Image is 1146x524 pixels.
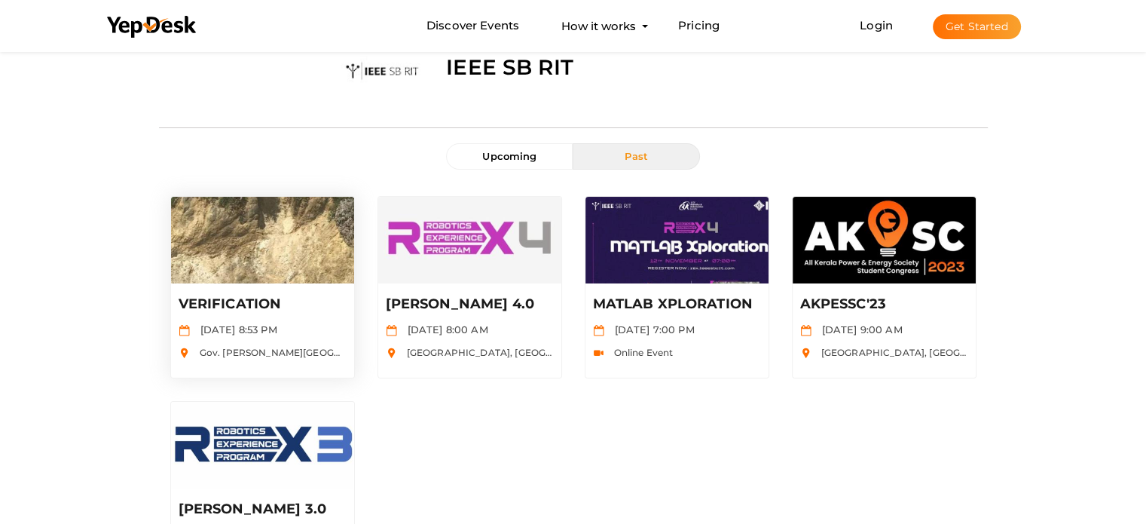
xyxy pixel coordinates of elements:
[179,295,347,314] p: VERIFICATION
[192,347,732,358] span: Gov. [PERSON_NAME][GEOGRAPHIC_DATA], [GEOGRAPHIC_DATA], [GEOGRAPHIC_DATA], [GEOGRAPHIC_DATA]
[341,29,423,112] img: ACg8ocLqu5jM_oAeKNg0It_CuzWY7FqhiTBdQx-M6CjW58AJd_s4904=s100
[607,347,674,358] span: Online Event
[179,500,347,519] p: [PERSON_NAME] 3.0
[800,325,811,336] img: calendar.svg
[607,323,695,336] span: [DATE] 7:00 PM
[557,12,640,40] button: How it works
[426,12,519,40] a: Discover Events
[179,348,190,359] img: location.svg
[573,143,699,170] button: Past
[378,197,561,283] img: HWLCBWFO_small.jpeg
[386,295,554,314] p: [PERSON_NAME] 4.0
[800,348,811,359] img: location.svg
[399,347,835,358] span: [GEOGRAPHIC_DATA], [GEOGRAPHIC_DATA], [GEOGRAPHIC_DATA], [GEOGRAPHIC_DATA]
[386,348,397,359] img: location.svg
[593,348,604,359] img: video-icon.svg
[386,325,397,336] img: calendar.svg
[593,295,761,314] p: MATLAB XPLORATION
[193,323,277,336] span: [DATE] 8:53 PM
[482,150,536,162] span: Upcoming
[171,197,354,283] img: MHDQED4L_small.jpeg
[860,18,893,32] a: Login
[678,12,720,40] a: Pricing
[793,197,976,283] img: CDSX6RYZ_small.jpeg
[446,52,573,82] label: IEEE SB RIT
[179,325,190,336] img: calendar.svg
[933,14,1021,39] button: Get Started
[800,295,968,314] p: AKPESSC'23
[446,143,573,170] button: Upcoming
[171,402,354,489] img: 6HI5DIQE_small.jpeg
[625,150,648,162] span: Past
[400,323,488,336] span: [DATE] 8:00 AM
[814,323,903,336] span: [DATE] 9:00 AM
[585,197,769,283] img: 3RZS6GYT_small.jpeg
[593,325,604,336] img: calendar.svg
